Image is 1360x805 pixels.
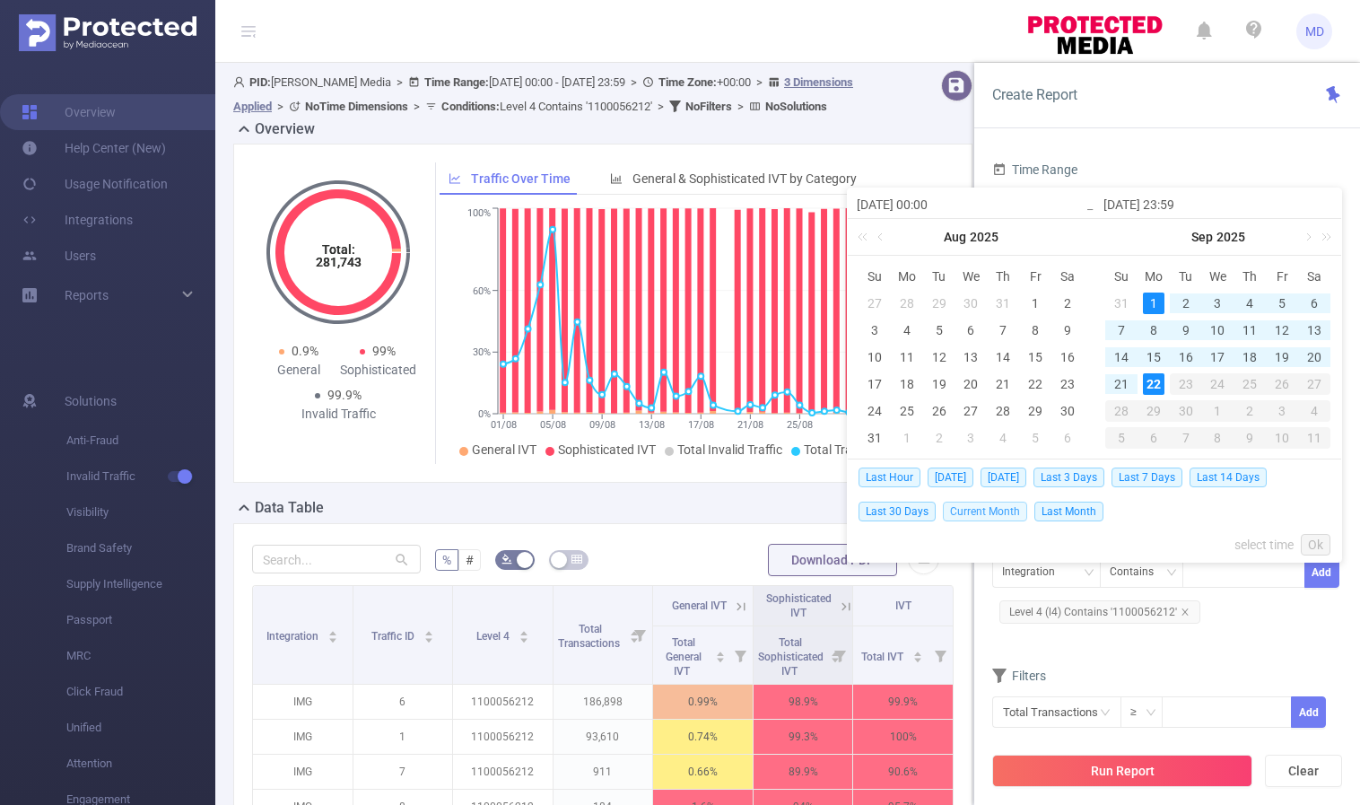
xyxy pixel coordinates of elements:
span: Current Month [943,502,1027,521]
td: August 17, 2025 [859,371,891,398]
td: August 7, 2025 [987,317,1019,344]
span: Traffic Over Time [471,171,571,186]
td: October 4, 2025 [1298,398,1330,424]
td: August 4, 2025 [891,317,923,344]
span: Sa [1298,268,1330,284]
span: Time Range [992,162,1077,177]
i: icon: down [1084,567,1094,580]
b: Conditions : [441,100,500,113]
span: Su [859,268,891,284]
span: Unified [66,710,215,746]
button: Run Report [992,755,1252,787]
div: 4 [1239,293,1260,314]
div: 17 [864,373,885,395]
span: Total Transactions [804,442,907,457]
div: 7 [992,319,1014,341]
div: 14 [1111,346,1132,368]
td: August 2, 2025 [1051,290,1084,317]
div: 10 [1207,319,1228,341]
td: August 11, 2025 [891,344,923,371]
input: Start date [857,194,1085,215]
i: icon: down [1166,567,1177,580]
td: September 16, 2025 [1170,344,1202,371]
b: Time Range: [424,75,489,89]
td: September 26, 2025 [1266,371,1298,398]
tspan: Total: [322,242,355,257]
td: October 2, 2025 [1234,398,1266,424]
th: Mon [1138,263,1170,290]
div: 5 [1105,427,1138,449]
td: August 31, 2025 [1105,290,1138,317]
td: August 20, 2025 [955,371,988,398]
div: 22 [1143,373,1164,395]
tspan: 60% [473,285,491,297]
button: Add [1304,556,1339,588]
td: October 3, 2025 [1266,398,1298,424]
td: September 14, 2025 [1105,344,1138,371]
b: No Filters [685,100,732,113]
div: 16 [1057,346,1078,368]
td: September 24, 2025 [1202,371,1234,398]
div: 21 [992,373,1014,395]
td: August 18, 2025 [891,371,923,398]
td: September 13, 2025 [1298,317,1330,344]
div: 8 [1024,319,1046,341]
span: > [625,75,642,89]
button: Download PDF [768,544,897,576]
th: Sat [1298,263,1330,290]
span: Th [987,268,1019,284]
span: General & Sophisticated IVT by Category [632,171,857,186]
tspan: 281,743 [316,255,362,269]
td: August 5, 2025 [923,317,955,344]
th: Mon [891,263,923,290]
th: Wed [1202,263,1234,290]
div: 9 [1057,319,1078,341]
td: September 8, 2025 [1138,317,1170,344]
td: July 28, 2025 [891,290,923,317]
td: August 8, 2025 [1019,317,1051,344]
b: PID: [249,75,271,89]
span: Total Invalid Traffic [677,442,782,457]
div: 27 [960,400,981,422]
span: [DATE] [928,468,973,487]
a: 2025 [968,219,1000,255]
td: August 6, 2025 [955,317,988,344]
span: Brand Safety [66,530,215,566]
tspan: 05/08 [539,419,565,431]
a: 2025 [1215,219,1247,255]
div: 9 [1234,427,1266,449]
span: [PERSON_NAME] Media [DATE] 00:00 - [DATE] 23:59 +00:00 [233,75,853,113]
div: 13 [1303,319,1325,341]
b: No Solutions [765,100,827,113]
td: September 12, 2025 [1266,317,1298,344]
td: August 28, 2025 [987,398,1019,424]
a: Next year (Control + right) [1312,219,1335,255]
span: General IVT [472,442,536,457]
div: 27 [864,293,885,314]
td: August 27, 2025 [955,398,988,424]
div: 27 [1298,373,1330,395]
td: September 6, 2025 [1051,424,1084,451]
div: 4 [1298,400,1330,422]
td: September 21, 2025 [1105,371,1138,398]
td: August 24, 2025 [859,398,891,424]
div: 24 [1202,373,1234,395]
td: September 1, 2025 [891,424,923,451]
td: September 10, 2025 [1202,317,1234,344]
td: September 2, 2025 [923,424,955,451]
div: 5 [928,319,950,341]
i: icon: down [1146,707,1156,720]
th: Sat [1051,263,1084,290]
div: 10 [1266,427,1298,449]
td: August 31, 2025 [859,424,891,451]
div: 23 [1170,373,1202,395]
div: 3 [864,319,885,341]
td: October 11, 2025 [1298,424,1330,451]
div: 26 [928,400,950,422]
div: 2 [1175,293,1197,314]
i: icon: bg-colors [501,554,512,564]
span: Anti-Fraud [66,423,215,459]
div: 1 [1143,293,1164,314]
div: 1 [896,427,918,449]
td: September 15, 2025 [1138,344,1170,371]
